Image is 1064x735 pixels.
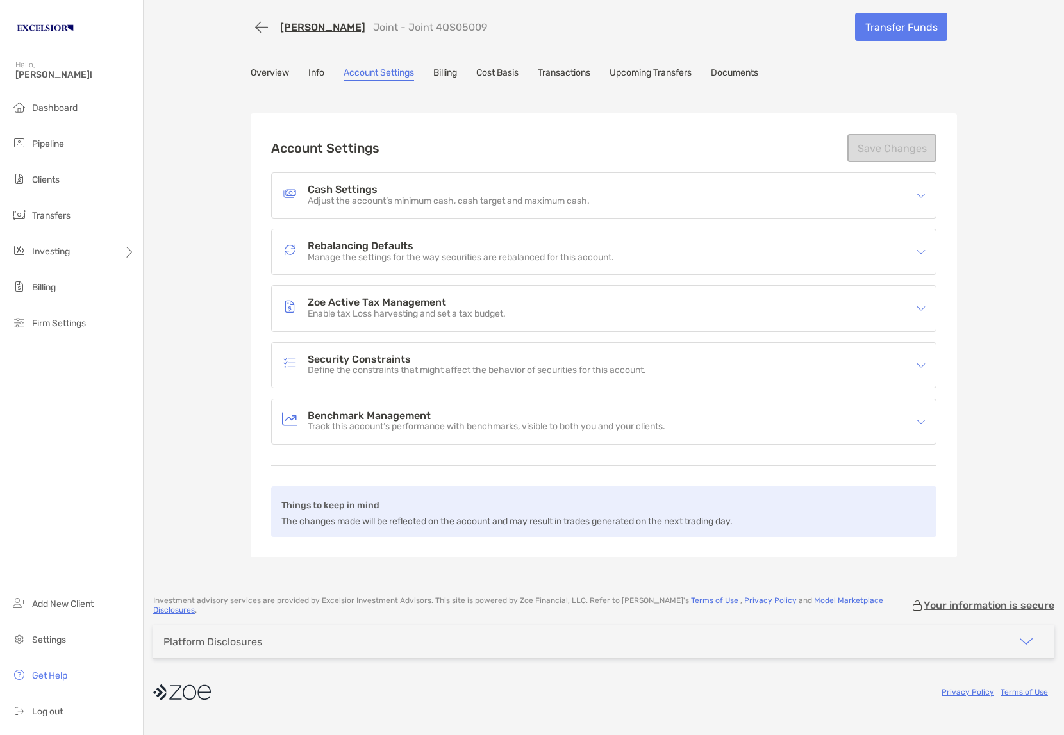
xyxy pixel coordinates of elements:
a: Overview [251,67,289,81]
p: Adjust the account’s minimum cash, cash target and maximum cash. [308,196,590,207]
h4: Zoe Active Tax Management [308,297,506,308]
div: icon arrowZoe Active Tax ManagementZoe Active Tax ManagementEnable tax Loss harvesting and set a ... [272,286,936,331]
div: icon arrowRebalancing DefaultsRebalancing DefaultsManage the settings for the way securities are ... [272,229,936,274]
img: Zoe Active Tax Management [282,299,297,314]
img: Cash Settings [282,186,297,201]
div: Platform Disclosures [163,636,262,648]
span: Settings [32,634,66,645]
img: billing icon [12,279,27,294]
a: Billing [433,67,457,81]
div: icon arrowSecurity ConstraintsSecurity ConstraintsDefine the constraints that might affect the be... [272,343,936,388]
span: Dashboard [32,103,78,113]
img: icon arrow [917,417,926,426]
p: Track this account’s performance with benchmarks, visible to both you and your clients. [308,422,665,433]
h2: Account Settings [271,140,379,156]
a: Account Settings [344,67,414,81]
a: Terms of Use [1001,688,1048,697]
img: investing icon [12,243,27,258]
img: Rebalancing Defaults [282,242,297,258]
span: Billing [32,282,56,293]
img: Benchmark Management [282,411,297,427]
h4: Security Constraints [308,354,646,365]
b: Things to keep in mind [281,500,379,511]
span: Transfers [32,210,71,221]
img: Zoe Logo [15,5,75,51]
h4: Cash Settings [308,185,590,195]
a: Privacy Policy [744,596,797,605]
img: icon arrow [1018,634,1034,649]
img: icon arrow [917,361,926,370]
a: [PERSON_NAME] [280,21,365,33]
h4: Rebalancing Defaults [308,241,614,252]
img: clients icon [12,171,27,186]
a: Terms of Use [691,596,738,605]
img: icon arrow [917,247,926,256]
img: settings icon [12,631,27,647]
span: Clients [32,174,60,185]
p: Enable tax Loss harvesting and set a tax budget. [308,309,506,320]
a: Documents [711,67,758,81]
img: dashboard icon [12,99,27,115]
p: Define the constraints that might affect the behavior of securities for this account. [308,365,646,376]
span: Firm Settings [32,318,86,329]
a: Upcoming Transfers [610,67,692,81]
a: Transfer Funds [855,13,947,41]
h4: Benchmark Management [308,411,665,422]
a: Model Marketplace Disclosures [153,596,883,615]
a: Privacy Policy [942,688,994,697]
p: The changes made will be reflected on the account and may result in trades generated on the next ... [281,513,733,529]
img: icon arrow [917,191,926,200]
a: Info [308,67,324,81]
div: icon arrowBenchmark ManagementBenchmark ManagementTrack this account’s performance with benchmark... [272,399,936,444]
span: Add New Client [32,599,94,609]
span: Pipeline [32,138,64,149]
span: Investing [32,246,70,257]
p: Manage the settings for the way securities are rebalanced for this account. [308,252,614,263]
img: icon arrow [917,304,926,313]
img: pipeline icon [12,135,27,151]
img: get-help icon [12,667,27,682]
a: Cost Basis [476,67,519,81]
img: firm-settings icon [12,315,27,330]
img: company logo [153,678,211,707]
img: logout icon [12,703,27,718]
img: Security Constraints [282,355,297,370]
img: transfers icon [12,207,27,222]
p: Investment advisory services are provided by Excelsior Investment Advisors . This site is powered... [153,596,911,615]
div: icon arrowCash SettingsCash SettingsAdjust the account’s minimum cash, cash target and maximum cash. [272,173,936,218]
span: Log out [32,706,63,717]
p: Joint - Joint 4QS05009 [373,21,487,33]
span: [PERSON_NAME]! [15,69,135,80]
a: Transactions [538,67,590,81]
p: Your information is secure [924,599,1054,611]
span: Get Help [32,670,67,681]
img: add_new_client icon [12,595,27,611]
